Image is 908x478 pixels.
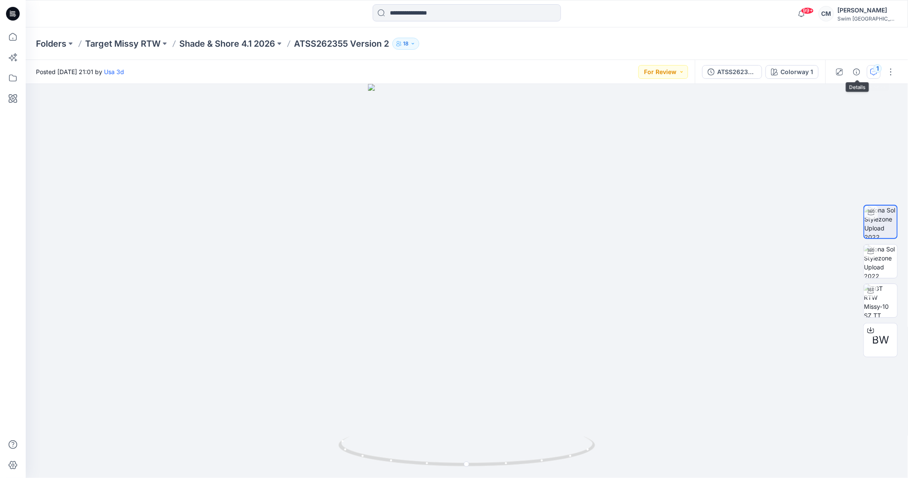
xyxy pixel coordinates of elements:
[780,67,813,77] div: Colorway 1
[179,38,275,50] a: Shade & Shore 4.1 2026
[837,15,897,22] div: Swim [GEOGRAPHIC_DATA]
[36,67,124,76] span: Posted [DATE] 21:01 by
[85,38,160,50] a: Target Missy RTW
[873,64,882,73] div: 1
[819,6,834,21] div: CM
[864,284,897,317] img: TGT RTW Missy-10 SZ TT
[717,67,757,77] div: ATSS262355 Version 2
[864,245,897,278] img: Kona Sol Stylezone Upload 2022
[850,65,863,79] button: Details
[867,65,881,79] button: 1
[36,38,66,50] a: Folders
[872,332,889,348] span: BW
[766,65,819,79] button: Colorway 1
[403,39,409,48] p: 18
[837,5,897,15] div: [PERSON_NAME]
[392,38,419,50] button: 18
[702,65,762,79] button: ATSS262355 Version 2
[294,38,389,50] p: ATSS262355 Version 2
[801,7,814,14] span: 99+
[864,206,897,238] img: Kona Sol Stylezone Upload 2022
[104,68,124,75] a: Usa 3d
